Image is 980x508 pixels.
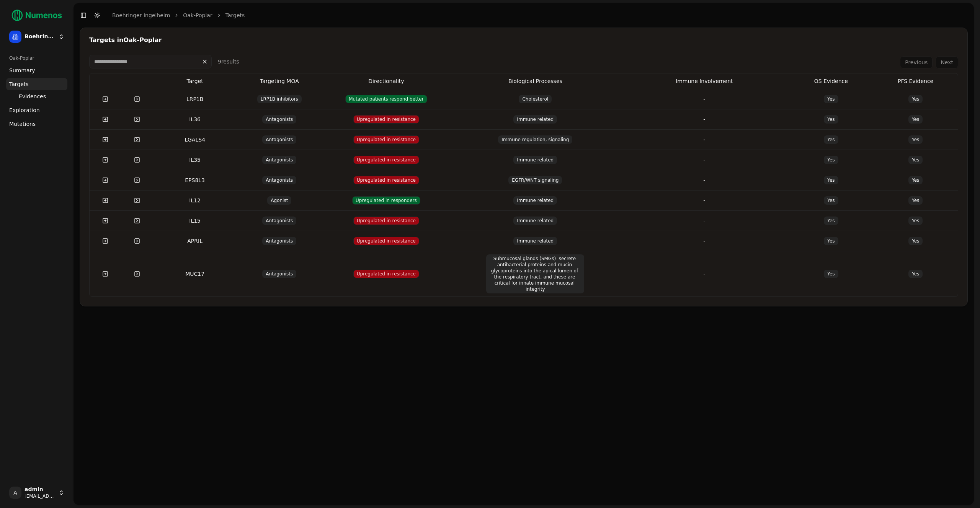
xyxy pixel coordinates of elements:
td: IL12 [153,190,237,210]
span: Antagonists [262,156,296,164]
span: Yes [908,237,923,245]
td: - [620,231,789,251]
span: Upregulated in resistance [353,115,419,124]
td: - [620,210,789,231]
span: Exploration [9,106,40,114]
span: Immune related [513,217,557,225]
td: - [620,89,789,109]
span: EGFR/WNT signaling [508,176,562,184]
span: Yes [824,217,838,225]
td: IL36 [153,109,237,129]
a: Evidences [16,91,58,102]
td: - [620,129,789,150]
span: [EMAIL_ADDRESS] [24,493,55,499]
span: Yes [824,135,838,144]
button: Aadmin[EMAIL_ADDRESS] [6,484,67,502]
span: Upregulated in resistance [353,237,419,245]
th: Target [153,73,237,89]
span: Immune related [513,237,557,245]
span: Boehringer Ingelheim [24,33,55,40]
span: Cholesterol [519,95,552,103]
span: Antagonists [262,270,296,278]
td: MUC17 [153,251,237,296]
nav: breadcrumb [112,11,245,19]
a: Exploration [6,104,67,116]
span: A [9,487,21,499]
th: Immune Involvement [620,73,789,89]
span: Antagonists [262,237,296,245]
td: - [620,190,789,210]
th: Targeting MOA [237,73,322,89]
span: Upregulated in resistance [353,156,419,164]
span: Yes [908,217,923,225]
span: Mutated patients respond better [345,95,427,103]
span: Yes [908,135,923,144]
span: Summary [9,67,35,74]
div: Targets in Oak-Poplar [89,37,958,43]
img: Numenos [6,6,67,24]
span: Yes [908,270,923,278]
span: Immune regulation, signaling [498,135,572,144]
th: PFS Evidence [873,73,958,89]
span: Yes [824,95,838,103]
span: LRP1B inhibitors [257,95,302,103]
a: Oak-Poplar [183,11,212,19]
span: Yes [824,176,838,184]
td: LGALS4 [153,129,237,150]
span: Agonist [267,196,291,205]
span: Yes [824,270,838,278]
td: EPS8L3 [153,170,237,190]
a: Summary [6,64,67,77]
span: Antagonists [262,135,296,144]
span: 9 result s [218,59,239,65]
span: Yes [824,156,838,164]
div: Oak-Poplar [6,52,67,64]
span: Yes [824,115,838,124]
span: Yes [908,115,923,124]
td: IL35 [153,150,237,170]
span: Yes [908,156,923,164]
span: Targets [9,80,29,88]
span: Upregulated in resistance [353,176,419,184]
span: Upregulated in responders [352,196,420,205]
span: Immune related [513,115,557,124]
span: Submucosal glands (SMGs) secrete antibacterial proteins and mucin glycoproteins into the apical l... [486,254,584,293]
span: Immune related [513,156,557,164]
th: Biological Processes [451,73,620,89]
span: Evidences [19,93,46,100]
td: IL15 [153,210,237,231]
span: Antagonists [262,217,296,225]
span: Yes [908,176,923,184]
a: Mutations [6,118,67,130]
span: Upregulated in resistance [353,217,419,225]
span: Yes [824,196,838,205]
span: Mutations [9,120,36,128]
span: Antagonists [262,176,296,184]
a: Targets [225,11,245,19]
span: Yes [908,196,923,205]
span: Yes [908,95,923,103]
span: Antagonists [262,115,296,124]
th: OS Evidence [789,73,873,89]
td: - [620,170,789,190]
td: APRIL [153,231,237,251]
span: Immune related [513,196,557,205]
td: - [620,109,789,129]
th: Directionality [322,73,451,89]
span: admin [24,486,55,493]
a: Targets [6,78,67,90]
span: Upregulated in resistance [353,270,419,278]
td: - [620,150,789,170]
a: Boehringer Ingelheim [112,11,170,19]
span: Yes [824,237,838,245]
td: - [620,251,789,296]
td: LRP1B [153,89,237,109]
button: Boehringer Ingelheim [6,28,67,46]
span: Upregulated in resistance [353,135,419,144]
